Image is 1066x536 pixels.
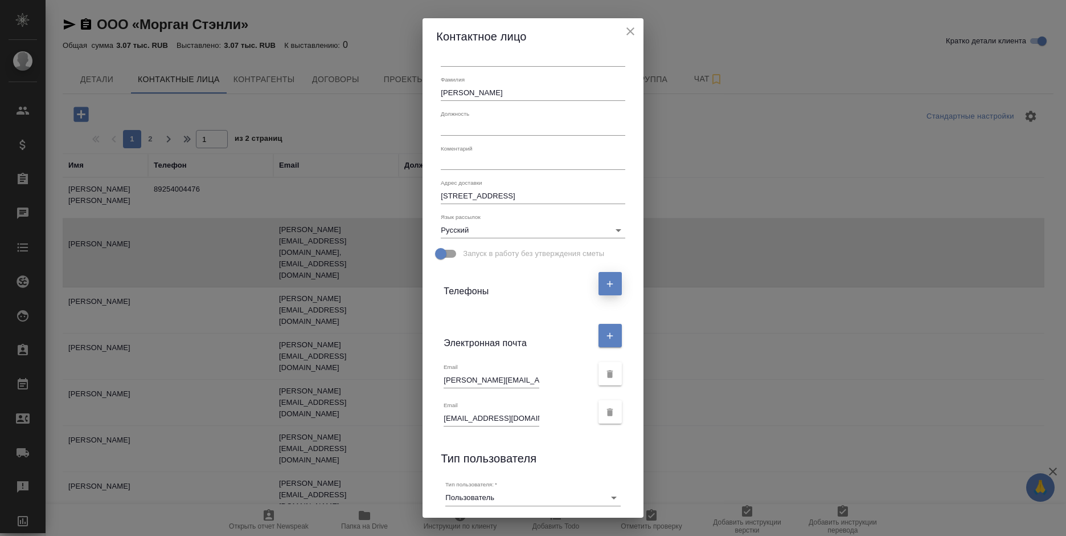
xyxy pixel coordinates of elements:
[441,192,625,200] textarea: [STREET_ADDRESS]
[444,364,458,369] label: Email
[598,272,622,295] button: Редактировать
[441,222,625,238] div: Русский
[444,269,592,298] div: Телефоны
[598,362,622,385] button: Удалить
[441,449,536,468] h6: Тип пользователя
[598,324,622,347] button: Редактировать
[444,402,458,408] label: Email
[444,321,592,350] div: Электронная почта
[606,490,622,506] button: Open
[622,23,639,40] button: close
[441,180,482,185] label: Адрес доставки
[441,145,473,151] label: Коментарий
[463,248,604,259] span: Запуск в работу без утверждения сметы
[445,482,497,488] label: Тип пользователя:
[441,214,481,220] label: Язык рассылок
[441,76,465,82] label: Фамилия
[436,30,526,43] span: Контактное лицо
[441,111,469,117] label: Должность
[598,400,622,424] button: Удалить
